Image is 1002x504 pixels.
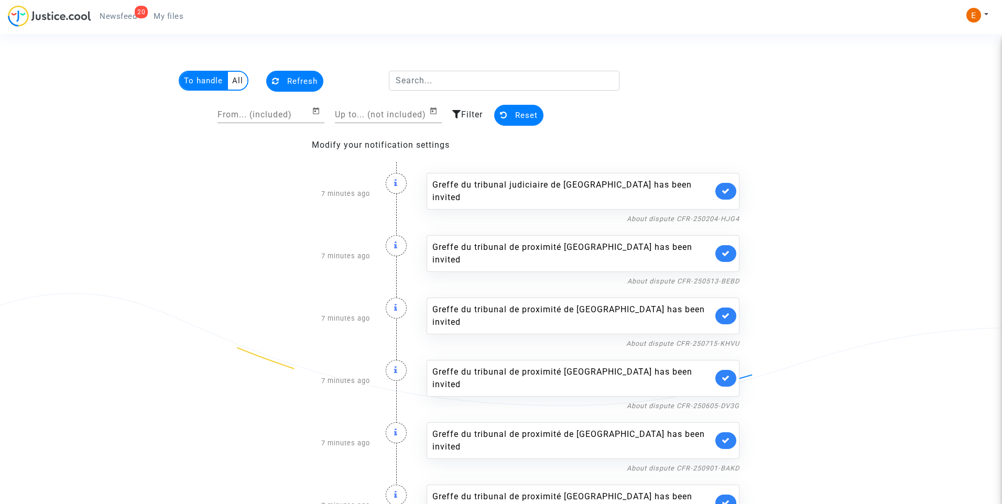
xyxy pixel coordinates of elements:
[432,241,713,266] div: Greffe du tribunal de proximité [GEOGRAPHIC_DATA] has been invited
[154,12,183,21] span: My files
[312,140,450,150] a: Modify your notification settings
[255,349,378,412] div: 7 minutes ago
[255,287,378,349] div: 7 minutes ago
[494,105,543,126] button: Reset
[91,8,145,24] a: 20Newsfeed
[429,105,442,117] button: Open calendar
[966,8,981,23] img: ACg8ocIeiFvHKe4dA5oeRFd_CiCnuxWUEc1A2wYhRJE3TTWt=s96-c
[8,5,91,27] img: jc-logo.svg
[145,8,192,24] a: My files
[626,339,739,347] a: About dispute CFR-250715-KHVU
[135,6,148,18] div: 20
[627,464,739,472] a: About dispute CFR-250901-BAKD
[432,179,713,204] div: Greffe du tribunal judiciaire de [GEOGRAPHIC_DATA] has been invited
[432,366,713,391] div: Greffe du tribunal de proximité [GEOGRAPHIC_DATA] has been invited
[432,303,713,328] div: Greffe du tribunal de proximité de [GEOGRAPHIC_DATA] has been invited
[312,105,324,117] button: Open calendar
[627,215,739,223] a: About dispute CFR-250204-HJG4
[100,12,137,21] span: Newsfeed
[255,225,378,287] div: 7 minutes ago
[266,71,323,92] button: Refresh
[255,162,378,225] div: 7 minutes ago
[627,277,739,285] a: About dispute CFR-250513-BEBD
[228,72,247,90] multi-toggle-item: All
[627,402,739,410] a: About dispute CFR-250605-DV3G
[287,76,318,86] span: Refresh
[180,72,228,90] multi-toggle-item: To handle
[515,111,538,120] span: Reset
[461,109,483,119] span: Filter
[389,71,620,91] input: Search...
[255,412,378,474] div: 7 minutes ago
[432,428,713,453] div: Greffe du tribunal de proximité de [GEOGRAPHIC_DATA] has been invited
